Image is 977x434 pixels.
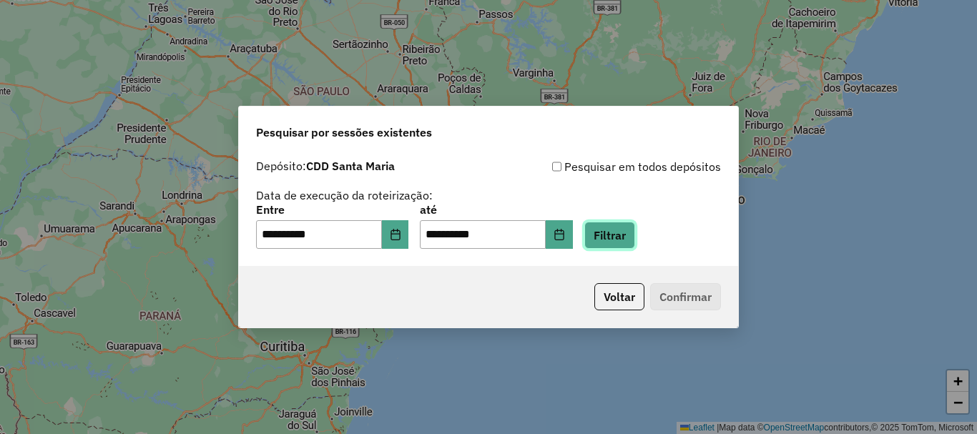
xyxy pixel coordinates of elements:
[256,124,432,141] span: Pesquisar por sessões existentes
[594,283,644,310] button: Voltar
[420,201,572,218] label: até
[256,201,408,218] label: Entre
[256,157,395,174] label: Depósito:
[306,159,395,173] strong: CDD Santa Maria
[488,158,721,175] div: Pesquisar em todos depósitos
[584,222,635,249] button: Filtrar
[256,187,433,204] label: Data de execução da roteirização:
[546,220,573,249] button: Choose Date
[382,220,409,249] button: Choose Date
